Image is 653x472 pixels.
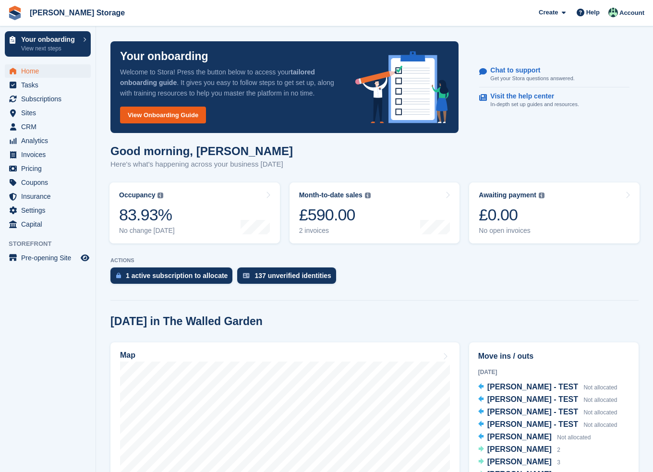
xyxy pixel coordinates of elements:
[21,106,79,120] span: Sites
[5,92,91,106] a: menu
[539,193,544,198] img: icon-info-grey-7440780725fd019a000dd9b08b2336e03edf1995a4989e88bcd33f0948082b44.svg
[478,406,617,419] a: [PERSON_NAME] - TEST Not allocated
[120,51,208,62] p: Your onboarding
[21,36,78,43] p: Your onboarding
[290,182,460,243] a: Month-to-date sales £590.00 2 invoices
[26,5,129,21] a: [PERSON_NAME] Storage
[21,92,79,106] span: Subscriptions
[5,31,91,57] a: Your onboarding View next steps
[557,459,560,466] span: 3
[120,107,206,123] a: View Onboarding Guide
[490,74,574,83] p: Get your Stora questions answered.
[110,267,237,289] a: 1 active subscription to allocate
[157,193,163,198] img: icon-info-grey-7440780725fd019a000dd9b08b2336e03edf1995a4989e88bcd33f0948082b44.svg
[557,434,591,441] span: Not allocated
[119,205,175,225] div: 83.93%
[487,383,578,391] span: [PERSON_NAME] - TEST
[5,134,91,147] a: menu
[583,397,617,403] span: Not allocated
[21,120,79,133] span: CRM
[21,78,79,92] span: Tasks
[478,381,617,394] a: [PERSON_NAME] - TEST Not allocated
[21,190,79,203] span: Insurance
[539,8,558,17] span: Create
[21,251,79,265] span: Pre-opening Site
[110,159,293,170] p: Here's what's happening across your business [DATE]
[21,162,79,175] span: Pricing
[5,106,91,120] a: menu
[583,422,617,428] span: Not allocated
[478,456,560,469] a: [PERSON_NAME] 3
[5,218,91,231] a: menu
[490,100,579,109] p: In-depth set up guides and resources.
[479,205,544,225] div: £0.00
[478,431,591,444] a: [PERSON_NAME] Not allocated
[5,120,91,133] a: menu
[110,257,639,264] p: ACTIONS
[8,6,22,20] img: stora-icon-8386f47178a22dfd0bd8f6a31ec36ba5ce8667c1dd55bd0f319d3a0aa187defe.svg
[119,191,155,199] div: Occupancy
[21,64,79,78] span: Home
[487,433,552,441] span: [PERSON_NAME]
[21,148,79,161] span: Invoices
[79,252,91,264] a: Preview store
[116,272,121,278] img: active_subscription_to_allocate_icon-d502201f5373d7db506a760aba3b589e785aa758c864c3986d89f69b8ff3...
[479,227,544,235] div: No open invoices
[608,8,618,17] img: Nicholas Pain
[299,205,371,225] div: £590.00
[487,445,552,453] span: [PERSON_NAME]
[21,218,79,231] span: Capital
[469,182,640,243] a: Awaiting payment £0.00 No open invoices
[126,272,228,279] div: 1 active subscription to allocate
[9,239,96,249] span: Storefront
[299,227,371,235] div: 2 invoices
[5,162,91,175] a: menu
[21,176,79,189] span: Coupons
[557,447,560,453] span: 2
[110,315,263,328] h2: [DATE] in The Walled Garden
[110,145,293,157] h1: Good morning, [PERSON_NAME]
[243,273,250,278] img: verify_identity-adf6edd0f0f0b5bbfe63781bf79b02c33cf7c696d77639b501bdc392416b5a36.svg
[21,134,79,147] span: Analytics
[237,267,341,289] a: 137 unverified identities
[5,190,91,203] a: menu
[490,92,571,100] p: Visit the help center
[479,87,629,113] a: Visit the help center In-depth set up guides and resources.
[487,395,578,403] span: [PERSON_NAME] - TEST
[21,204,79,217] span: Settings
[5,251,91,265] a: menu
[478,419,617,431] a: [PERSON_NAME] - TEST Not allocated
[619,8,644,18] span: Account
[478,351,629,362] h2: Move ins / outs
[21,44,78,53] p: View next steps
[120,67,340,98] p: Welcome to Stora! Press the button below to access your . It gives you easy to follow steps to ge...
[478,368,629,376] div: [DATE]
[365,193,371,198] img: icon-info-grey-7440780725fd019a000dd9b08b2336e03edf1995a4989e88bcd33f0948082b44.svg
[355,51,449,123] img: onboarding-info-6c161a55d2c0e0a8cae90662b2fe09162a5109e8cc188191df67fb4f79e88e88.svg
[478,444,560,456] a: [PERSON_NAME] 2
[5,176,91,189] a: menu
[487,458,552,466] span: [PERSON_NAME]
[586,8,600,17] span: Help
[5,148,91,161] a: menu
[490,66,567,74] p: Chat to support
[119,227,175,235] div: No change [DATE]
[487,420,578,428] span: [PERSON_NAME] - TEST
[487,408,578,416] span: [PERSON_NAME] - TEST
[5,78,91,92] a: menu
[5,64,91,78] a: menu
[299,191,363,199] div: Month-to-date sales
[583,409,617,416] span: Not allocated
[120,351,135,360] h2: Map
[478,394,617,406] a: [PERSON_NAME] - TEST Not allocated
[254,272,331,279] div: 137 unverified identities
[109,182,280,243] a: Occupancy 83.93% No change [DATE]
[583,384,617,391] span: Not allocated
[5,204,91,217] a: menu
[479,191,536,199] div: Awaiting payment
[479,61,629,88] a: Chat to support Get your Stora questions answered.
